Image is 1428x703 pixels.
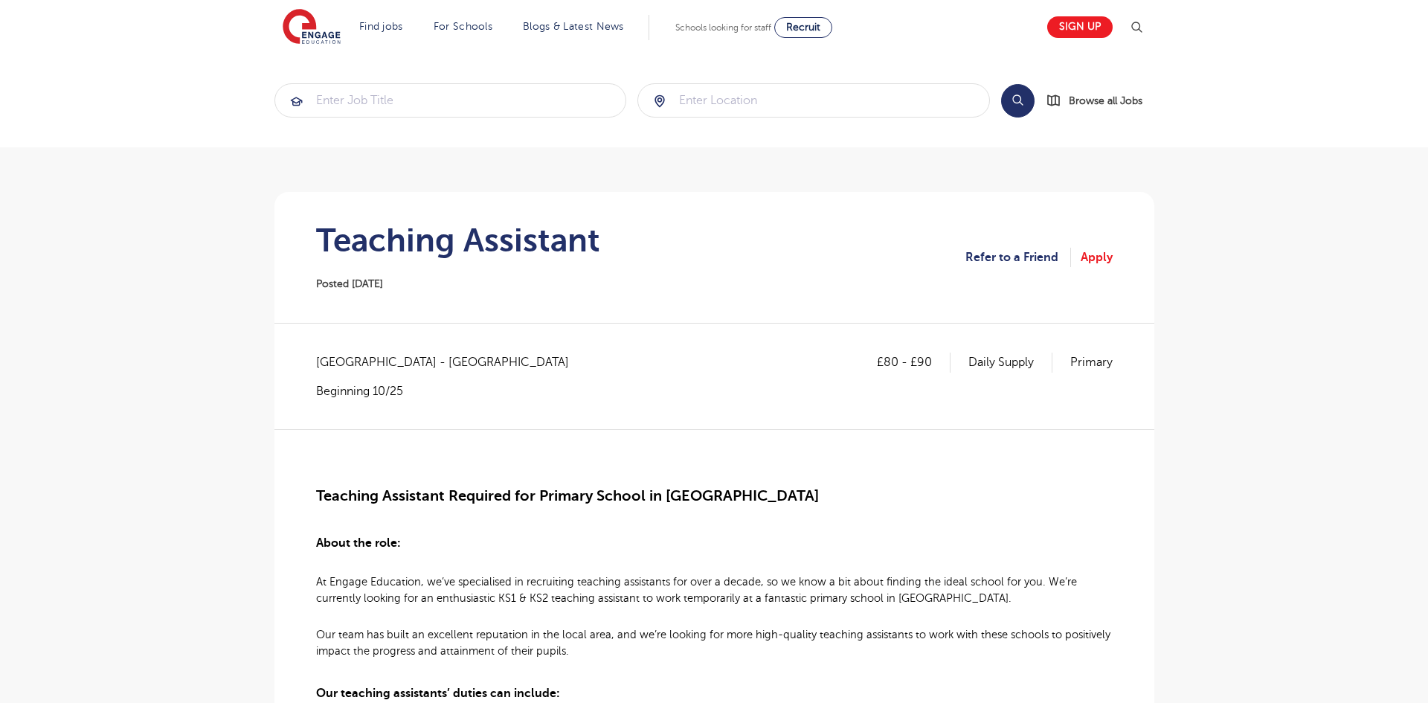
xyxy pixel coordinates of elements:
[274,83,627,118] div: Submit
[283,9,341,46] img: Engage Education
[1001,84,1035,118] button: Search
[316,536,401,550] span: About the role:
[1069,92,1142,109] span: Browse all Jobs
[359,21,403,32] a: Find jobs
[1046,92,1154,109] a: Browse all Jobs
[434,21,492,32] a: For Schools
[968,353,1052,372] p: Daily Supply
[523,21,624,32] a: Blogs & Latest News
[316,222,600,259] h1: Teaching Assistant
[316,353,584,372] span: [GEOGRAPHIC_DATA] - [GEOGRAPHIC_DATA]
[774,17,832,38] a: Recruit
[638,84,989,117] input: Submit
[637,83,990,118] div: Submit
[316,278,383,289] span: Posted [DATE]
[316,576,1077,604] span: At Engage Education, we’ve specialised in recruiting teaching assistants for over a decade, so we...
[316,487,819,504] span: Teaching Assistant Required for Primary School in [GEOGRAPHIC_DATA]
[316,383,584,399] p: Beginning 10/25
[786,22,820,33] span: Recruit
[1070,353,1113,372] p: Primary
[316,687,560,700] span: Our teaching assistants’ duties can include:
[275,84,626,117] input: Submit
[1081,248,1113,267] a: Apply
[1047,16,1113,38] a: Sign up
[965,248,1071,267] a: Refer to a Friend
[316,629,1110,657] span: Our team has built an excellent reputation in the local area, and we’re looking for more high-qua...
[877,353,951,372] p: £80 - £90
[675,22,771,33] span: Schools looking for staff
